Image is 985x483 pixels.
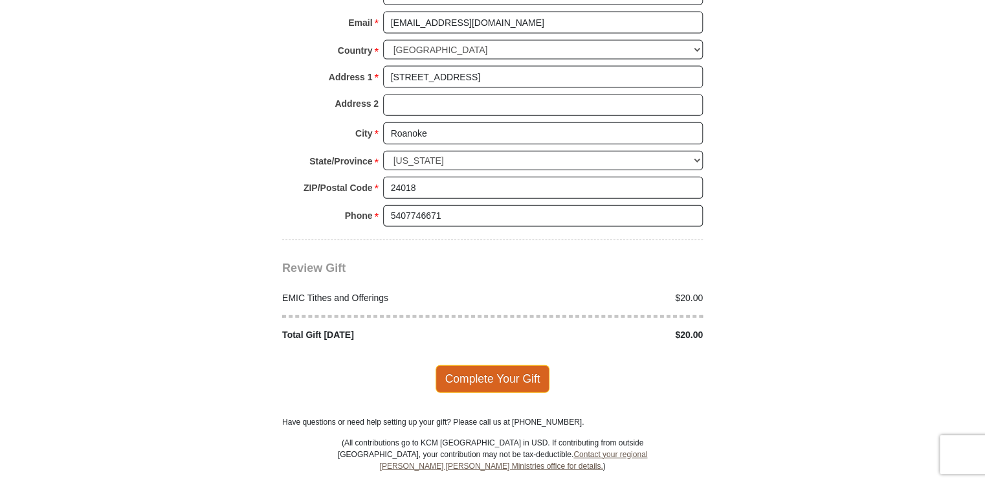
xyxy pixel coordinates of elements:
[379,450,647,471] a: Contact your regional [PERSON_NAME] [PERSON_NAME] Ministries office for details.
[355,124,372,142] strong: City
[335,95,379,113] strong: Address 2
[282,262,346,275] span: Review Gift
[348,14,372,32] strong: Email
[282,416,703,428] p: Have questions or need help setting up your gift? Please call us at [PHONE_NUMBER].
[304,179,373,197] strong: ZIP/Postal Code
[492,291,710,305] div: $20.00
[276,291,493,305] div: EMIC Tithes and Offerings
[276,328,493,342] div: Total Gift [DATE]
[345,207,373,225] strong: Phone
[329,68,373,86] strong: Address 1
[338,41,373,60] strong: Country
[492,328,710,342] div: $20.00
[309,152,372,170] strong: State/Province
[436,365,550,392] span: Complete Your Gift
